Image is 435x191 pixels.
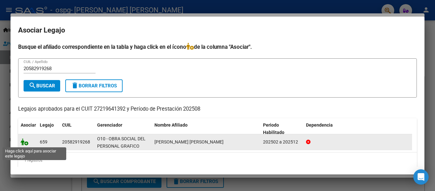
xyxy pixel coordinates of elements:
div: 202502 a 202512 [263,138,301,146]
span: Asociar [21,122,36,128]
div: 20582919268 [62,138,90,146]
h4: Busque el afiliado correspondiente en la tabla y haga click en el ícono de la columna "Asociar". [18,43,417,51]
datatable-header-cell: Legajo [37,118,60,139]
span: Borrar Filtros [71,83,117,89]
button: Buscar [24,80,60,92]
span: Gerenciador [97,122,122,128]
span: CUIL [62,122,72,128]
span: Periodo Habilitado [263,122,284,135]
span: Nombre Afiliado [154,122,188,128]
mat-icon: search [29,82,36,89]
span: Dependencia [306,122,333,128]
button: Borrar Filtros [65,79,123,92]
div: 1 registros [18,152,417,168]
mat-icon: delete [71,82,79,89]
datatable-header-cell: CUIL [60,118,95,139]
datatable-header-cell: Periodo Habilitado [260,118,303,139]
datatable-header-cell: Nombre Afiliado [152,118,260,139]
span: Buscar [29,83,55,89]
div: Open Intercom Messenger [413,169,429,185]
datatable-header-cell: Asociar [18,118,37,139]
span: Legajo [40,122,54,128]
h2: Asociar Legajo [18,24,417,36]
datatable-header-cell: Gerenciador [95,118,152,139]
datatable-header-cell: Dependencia [303,118,412,139]
p: Legajos aprobados para el CUIT 27219641392 y Período de Prestación 202508 [18,105,417,113]
span: O10 - OBRA SOCIAL DEL PERSONAL GRAFICO [97,136,146,149]
span: 659 [40,139,47,144]
span: GARCIA PABLO IGNACIO [154,139,224,144]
